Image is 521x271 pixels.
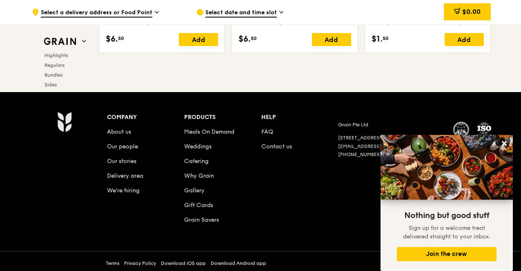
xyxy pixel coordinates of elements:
[453,122,470,138] img: MUIS Halal Certified
[106,260,119,267] a: Terms
[184,112,261,123] div: Products
[184,158,209,165] a: Catering
[403,225,490,240] span: Sign up for a welcome treat delivered straight to your inbox.
[338,152,382,157] a: [PHONE_NUMBER]
[45,92,63,97] span: Desserts
[383,35,389,42] span: 50
[397,247,497,261] button: Join the crew
[107,128,131,135] a: About us
[312,33,351,46] div: Add
[251,35,257,42] span: 50
[184,216,219,223] a: Grain Savers
[381,135,513,200] img: DSC07876-Edit02-Large.jpeg
[161,260,206,267] a: Download iOS app
[179,33,218,46] div: Add
[372,33,383,45] span: $1.
[106,33,118,45] span: $6.
[107,172,143,179] a: Delivery area
[41,34,79,49] img: Grain web logo
[45,62,65,68] span: Regulars
[338,121,443,128] div: Grain Pte Ltd
[498,137,511,150] button: Close
[107,112,184,123] div: Company
[404,211,489,220] span: Nothing but good stuff
[41,9,152,18] span: Select a delivery address or Food Point
[476,121,492,138] img: ISO Certified
[107,143,138,150] a: Our people
[107,187,140,194] a: We’re hiring
[45,53,68,58] span: Highlights
[184,187,205,194] a: Gallery
[184,143,212,150] a: Weddings
[338,143,423,149] a: [EMAIL_ADDRESS][DOMAIN_NAME]
[45,82,57,88] span: Sides
[184,172,214,179] a: Why Grain
[45,72,62,78] span: Bundles
[261,128,273,135] a: FAQ
[261,143,292,150] a: Contact us
[57,112,71,132] img: Grain
[261,112,338,123] div: Help
[205,9,277,18] span: Select date and time slot
[184,202,213,209] a: Gift Cards
[118,35,124,42] span: 50
[238,33,251,45] span: $6.
[211,260,266,267] a: Download Android app
[184,128,234,135] a: Meals On Demand
[462,8,481,15] span: $0.00
[107,158,136,165] a: Our stories
[338,134,443,141] div: [STREET_ADDRESS]
[445,33,484,46] div: Add
[124,260,156,267] a: Privacy Policy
